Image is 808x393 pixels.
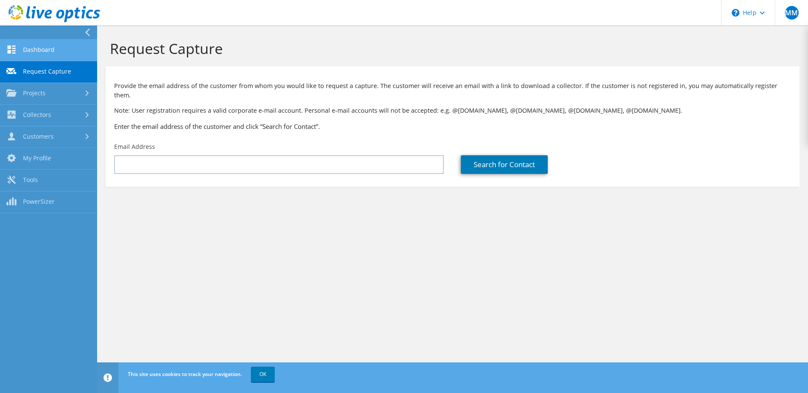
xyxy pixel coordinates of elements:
a: Search for Contact [461,155,548,174]
h1: Request Capture [110,40,791,57]
h3: Enter the email address of the customer and click “Search for Contact”. [114,122,791,131]
p: Note: User registration requires a valid corporate e-mail account. Personal e-mail accounts will ... [114,106,791,115]
a: OK [251,367,275,382]
span: This site uses cookies to track your navigation. [128,370,242,378]
label: Email Address [114,142,155,151]
svg: \n [732,9,739,17]
p: Provide the email address of the customer from whom you would like to request a capture. The cust... [114,81,791,100]
span: MM [785,6,799,20]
